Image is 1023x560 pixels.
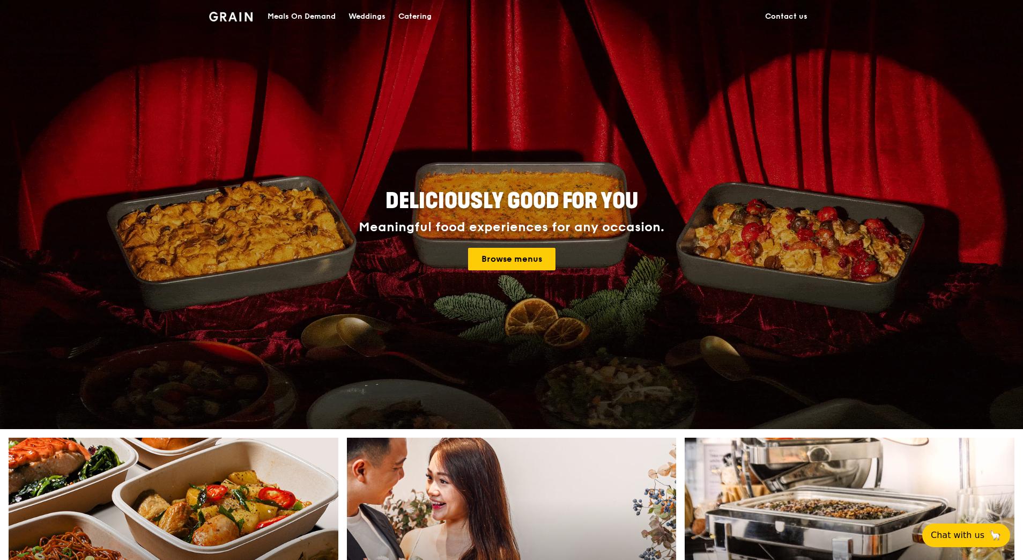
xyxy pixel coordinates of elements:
button: Chat with us🦙 [922,524,1010,547]
a: Browse menus [468,248,555,270]
div: Catering [398,1,432,33]
img: Grain [209,12,253,21]
span: Chat with us [931,529,984,542]
div: Meals On Demand [268,1,336,33]
div: Weddings [349,1,386,33]
span: 🦙 [989,529,1002,542]
span: Deliciously good for you [386,188,638,214]
a: Weddings [342,1,392,33]
div: Meaningful food experiences for any occasion. [318,220,705,235]
a: Contact us [759,1,814,33]
a: Catering [392,1,438,33]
